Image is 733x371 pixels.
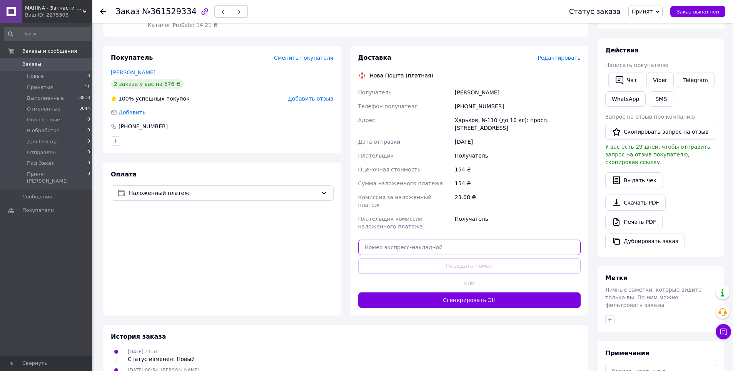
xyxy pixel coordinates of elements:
span: Метки [605,274,628,282]
span: 0 [87,160,90,167]
div: Вернуться назад [100,8,106,15]
div: Харьков, №110 (до 10 кг): просп. [STREET_ADDRESS] [453,113,582,135]
span: Отправлен [27,149,56,156]
button: Сгенерировать ЭН [358,292,581,308]
span: Оценочная стоимость [358,166,421,173]
span: 3044 [79,106,90,112]
span: Заказы [22,61,41,68]
a: Telegram [677,72,715,88]
span: Запрос на отзыв про компанию [605,114,695,120]
span: Заказы и сообщения [22,48,77,55]
span: Добавить отзыв [288,96,333,102]
span: Выполненные [27,95,64,102]
button: SMS [649,91,673,107]
span: История заказа [111,333,166,340]
span: Плательщик [358,153,394,159]
span: Покупатели [22,207,54,214]
a: Скачать PDF [605,195,666,211]
span: Оплаченные [27,116,60,123]
button: Скопировать запрос на отзыв [605,124,715,140]
span: №361529334 [142,7,197,16]
div: [DATE] [453,135,582,149]
span: Принят [PERSON_NAME] [27,171,87,185]
span: 0 [87,127,90,134]
span: Плательщик комиссии наложенного платежа [358,216,423,230]
span: Заказ [115,7,140,16]
div: Получатель [453,149,582,163]
span: Доставка [358,54,392,61]
span: Сумма наложенного платежа [358,180,443,186]
button: Чат [608,72,643,88]
span: 100% [119,96,134,102]
input: Поиск [4,27,91,41]
div: 154 ₴ [453,163,582,176]
span: Адрес [358,117,375,123]
span: Наложенный платеж [129,189,318,197]
span: Комиссия за наложенный платёж [358,194,432,208]
span: Принят [632,8,653,15]
a: Печать PDF [605,214,663,230]
span: 0 [87,73,90,80]
span: Действия [605,47,639,54]
span: Телефон получателя [358,103,418,109]
div: Статус заказа [569,8,621,15]
span: [DATE] 21:51 [128,349,158,354]
div: Нова Пошта (платная) [368,72,435,79]
a: WhatsApp [605,91,646,107]
span: Покупатель [111,54,153,61]
span: Отмененные [27,106,60,112]
div: 2 заказа у вас на 576 ₴ [111,79,184,89]
span: Написать покупателю [605,62,668,68]
span: Примечания [605,349,649,357]
div: 154 ₴ [453,176,582,190]
div: [PHONE_NUMBER] [453,99,582,113]
span: Сменить покупателя [274,55,333,61]
span: 0 [87,171,90,185]
span: 11 [85,84,90,91]
div: 23.08 ₴ [453,190,582,212]
div: [PERSON_NAME] [453,86,582,99]
span: В обработке [27,127,60,134]
span: Оплата [111,171,137,178]
span: Для Склада [27,138,58,145]
span: Принятые [27,84,53,91]
input: Номер экспресс-накладной [358,240,581,255]
span: 0 [87,138,90,145]
span: Получатель [358,89,392,96]
button: Дублировать заказ [605,233,685,249]
span: MAHINA - Запчасти для китайских авто [25,5,83,12]
span: У вас есть 29 дней, чтобы отправить запрос на отзыв покупателю, скопировав ссылку. [605,144,710,165]
span: Каталог ProSale: 14.21 ₴ [148,22,217,28]
span: Под Заказ [27,160,54,167]
button: Чат с покупателем [716,324,731,339]
span: Редактировать [538,55,581,61]
div: Ваш ID: 2275308 [25,12,92,18]
span: Заказ выполнен [676,9,719,15]
span: Дата отправки [358,139,401,145]
a: Viber [646,72,673,88]
span: Сообщения [22,193,52,200]
a: [PERSON_NAME] [111,69,155,76]
span: Личные заметки, которые видите только вы. По ним можно фильтровать заказы [605,287,702,308]
button: Заказ выполнен [670,6,725,17]
div: [PHONE_NUMBER] [118,123,169,130]
span: Добавить [119,109,145,116]
span: или [458,279,481,287]
div: успешных покупок [111,95,190,102]
span: 13813 [77,95,90,102]
span: Новые [27,73,44,80]
button: Выдать чек [605,172,663,188]
span: 0 [87,149,90,156]
span: 0 [87,116,90,123]
div: Получатель [453,212,582,233]
div: Статус изменен: Новый [128,355,195,363]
